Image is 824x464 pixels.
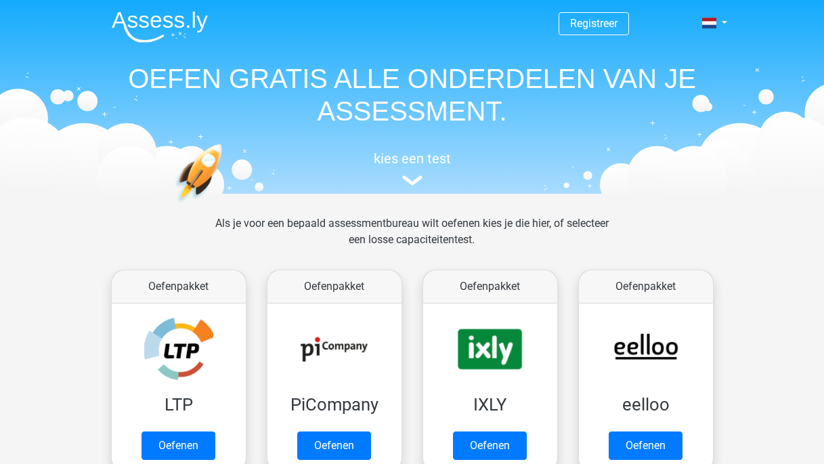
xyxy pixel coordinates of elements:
[142,431,215,460] a: Oefenen
[101,62,724,127] h1: OEFEN GRATIS ALLE ONDERDELEN VAN JE ASSESSMENT.
[101,150,724,167] h5: kies een test
[112,11,208,43] img: Assessly
[297,431,371,460] a: Oefenen
[609,431,682,460] a: Oefenen
[204,215,620,264] div: Als je voor een bepaald assessmentbureau wilt oefenen kies je die hier, of selecteer een losse ca...
[453,431,527,460] a: Oefenen
[570,17,617,30] a: Registreer
[101,150,724,186] a: kies een test
[402,175,422,186] img: assessment
[175,144,275,266] img: oefenen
